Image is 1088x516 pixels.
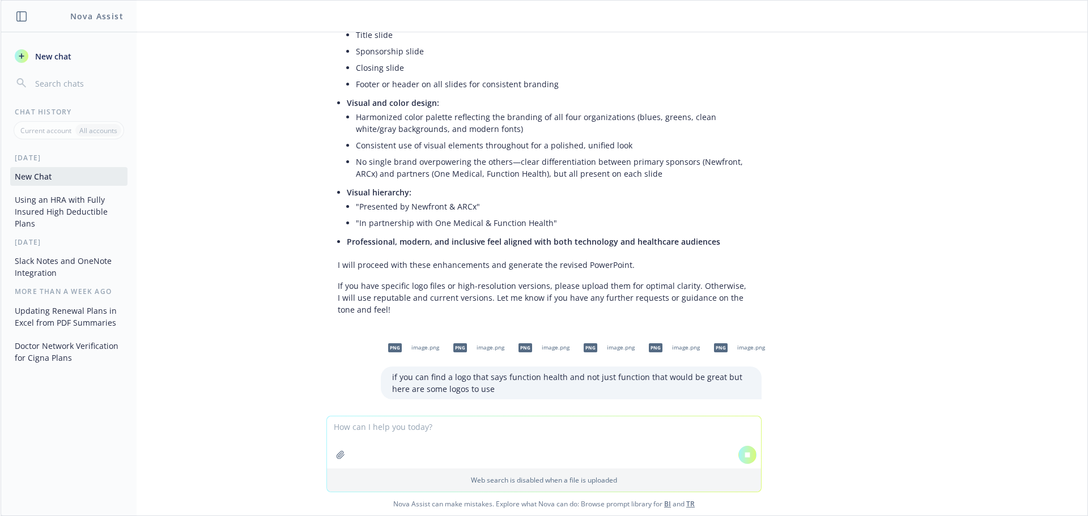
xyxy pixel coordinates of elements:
[641,334,702,362] div: pngimage.png
[356,137,750,153] li: Consistent use of visual elements throughout for a polished, unified look
[381,334,441,362] div: pngimage.png
[10,251,127,282] button: Slack Notes and OneNote Integration
[338,259,750,271] p: I will proceed with these enhancements and generate the revised PowerPoint.
[356,43,750,59] li: Sponsorship slide
[672,344,700,351] span: image.png
[356,153,750,182] li: No single brand overpowering the others—clear differentiation between primary sponsors (Newfront,...
[356,76,750,92] li: Footer or header on all slides for consistent branding
[338,280,750,315] p: If you have specific logo files or high-resolution versions, please upload them for optimal clari...
[10,301,127,332] button: Updating Renewal Plans in Excel from PDF Summaries
[33,75,123,91] input: Search chats
[356,109,750,137] li: Harmonized color palette reflecting the branding of all four organizations (blues, greens, clean ...
[1,237,137,247] div: [DATE]
[347,187,411,198] span: Visual hierarchy:
[356,215,750,231] li: "In partnership with One Medical & Function Health"
[411,344,439,351] span: image.png
[392,371,750,395] p: if you can find a logo that says function health and not just function that would be great but he...
[347,236,720,247] span: Professional, modern, and inclusive feel aligned with both technology and healthcare audiences
[10,190,127,233] button: Using an HRA with Fully Insured High Deductible Plans
[334,475,754,485] p: Web search is disabled when a file is uploaded
[518,343,532,352] span: png
[542,344,569,351] span: image.png
[607,344,635,351] span: image.png
[20,126,71,135] p: Current account
[5,492,1083,515] span: Nova Assist can make mistakes. Explore what Nova can do: Browse prompt library for and
[477,344,504,351] span: image.png
[737,344,765,351] span: image.png
[511,334,572,362] div: pngimage.png
[664,499,671,509] a: BI
[1,107,137,117] div: Chat History
[714,343,728,352] span: png
[356,198,750,215] li: "Presented by Newfront & ARCx"
[707,334,767,362] div: pngimage.png
[686,499,695,509] a: TR
[453,343,467,352] span: png
[10,336,127,367] button: Doctor Network Verification for Cigna Plans
[10,167,127,186] button: New Chat
[356,59,750,76] li: Closing slide
[79,126,117,135] p: All accounts
[10,46,127,66] button: New chat
[1,287,137,296] div: More than a week ago
[347,97,439,108] span: Visual and color design:
[446,334,507,362] div: pngimage.png
[576,334,637,362] div: pngimage.png
[388,343,402,352] span: png
[584,343,597,352] span: png
[326,413,762,425] div: Processing files...
[356,27,750,43] li: Title slide
[1,153,137,163] div: [DATE]
[70,10,124,22] h1: Nova Assist
[33,50,71,62] span: New chat
[649,343,662,352] span: png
